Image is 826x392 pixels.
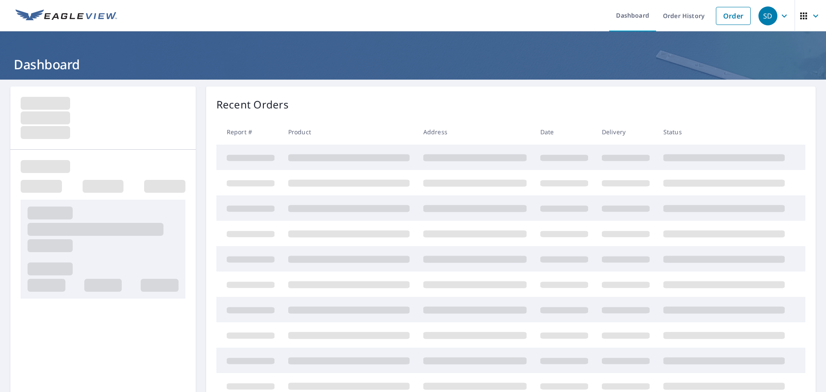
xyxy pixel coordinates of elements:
[758,6,777,25] div: SD
[10,56,816,73] h1: Dashboard
[595,119,656,145] th: Delivery
[216,97,289,112] p: Recent Orders
[716,7,751,25] a: Order
[416,119,533,145] th: Address
[281,119,416,145] th: Product
[656,119,792,145] th: Status
[15,9,117,22] img: EV Logo
[533,119,595,145] th: Date
[216,119,281,145] th: Report #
